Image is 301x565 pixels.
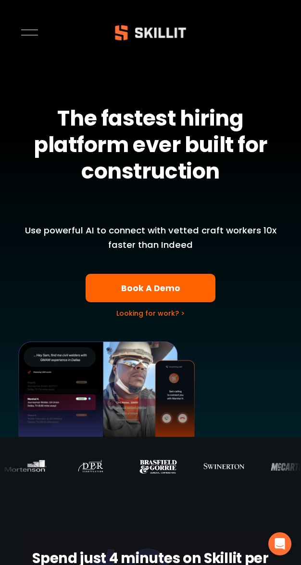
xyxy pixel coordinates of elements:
span: The fastest hiring platform ever built for construction [34,103,271,186]
div: Open Intercom Messenger [268,532,291,555]
img: Skillit [107,18,194,47]
span: Use powerful AI to connect with vetted craft workers 10x faster than Indeed [25,224,279,251]
span: Book A Demo [121,282,180,295]
a: Book A Demo [86,274,215,302]
a: Looking for work? > [116,308,185,318]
